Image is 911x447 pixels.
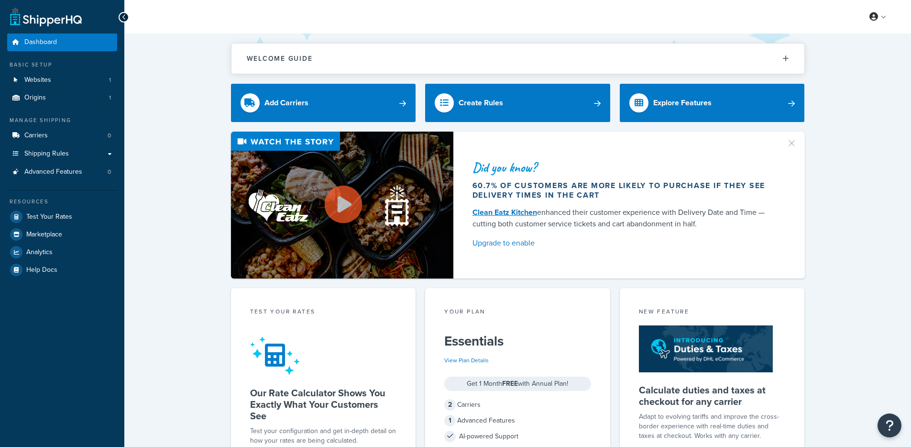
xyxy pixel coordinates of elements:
a: Origins1 [7,89,117,107]
div: Your Plan [444,307,591,318]
a: Create Rules [425,84,610,122]
a: Help Docs [7,261,117,279]
a: Shipping Rules [7,145,117,163]
span: Help Docs [26,266,57,274]
span: Dashboard [24,38,57,46]
span: 1 [109,76,111,84]
a: Carriers0 [7,127,117,145]
div: Explore Features [653,96,712,110]
a: Dashboard [7,34,117,51]
span: Test Your Rates [26,213,72,221]
div: Advanced Features [444,414,591,427]
li: Advanced Features [7,163,117,181]
p: Adapt to evolving tariffs and improve the cross-border experience with real-time duties and taxes... [639,412,786,441]
div: 60.7% of customers are more likely to purchase if they see delivery times in the cart [472,181,775,200]
a: Analytics [7,244,117,261]
li: Origins [7,89,117,107]
h2: Welcome Guide [247,55,313,62]
span: Advanced Features [24,168,82,176]
a: Test Your Rates [7,208,117,225]
a: Explore Features [620,84,805,122]
div: Test your rates [250,307,397,318]
div: New Feature [639,307,786,318]
a: Marketplace [7,226,117,243]
button: Welcome Guide [231,44,804,74]
div: enhanced their customer experience with Delivery Date and Time — cutting both customer service ti... [472,207,775,230]
span: 1 [444,415,456,426]
button: Open Resource Center [878,413,901,437]
li: Carriers [7,127,117,145]
span: Marketplace [26,231,62,239]
span: Analytics [26,248,53,257]
div: Test your configuration and get in-depth detail on how your rates are being calculated. [250,426,397,446]
a: Websites1 [7,71,117,89]
div: Resources [7,198,117,206]
a: Clean Eatz Kitchen [472,207,537,218]
span: Websites [24,76,51,84]
div: Add Carriers [264,96,308,110]
span: 0 [108,132,111,140]
span: Shipping Rules [24,150,69,158]
img: Video thumbnail [231,132,453,279]
div: Create Rules [459,96,503,110]
a: View Plan Details [444,356,489,365]
div: Did you know? [472,161,775,174]
div: AI-powered Support [444,430,591,443]
h5: Calculate duties and taxes at checkout for any carrier [639,384,786,407]
div: Manage Shipping [7,116,117,124]
a: Add Carriers [231,84,416,122]
h5: Essentials [444,334,591,349]
a: Upgrade to enable [472,236,775,250]
div: Get 1 Month with Annual Plan! [444,377,591,391]
span: Carriers [24,132,48,140]
span: Origins [24,94,46,102]
li: Websites [7,71,117,89]
span: 0 [108,168,111,176]
strong: FREE [502,379,518,389]
a: Advanced Features0 [7,163,117,181]
div: Carriers [444,398,591,412]
div: Basic Setup [7,61,117,69]
span: 2 [444,399,456,411]
span: 1 [109,94,111,102]
h5: Our Rate Calculator Shows You Exactly What Your Customers See [250,387,397,422]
